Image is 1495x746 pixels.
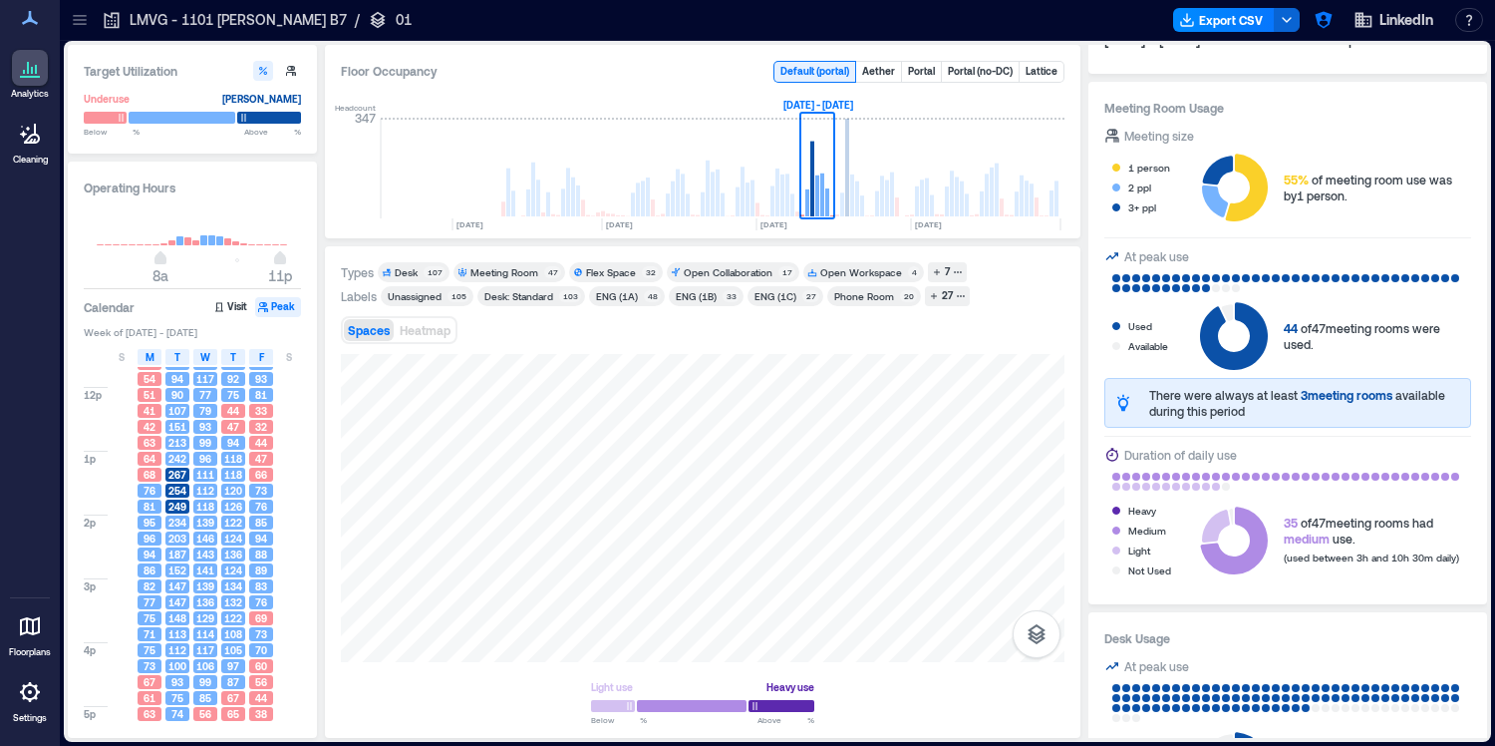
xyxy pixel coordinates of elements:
[168,452,186,466] span: 242
[130,10,347,30] p: LMVG - 1101 [PERSON_NAME] B7
[1149,387,1462,419] div: There were always at least available during this period
[196,548,214,561] span: 143
[856,62,901,82] button: Aether
[224,532,242,546] span: 124
[255,579,267,593] span: 83
[144,627,155,641] span: 71
[168,595,186,609] span: 147
[196,643,214,657] span: 117
[5,110,55,172] a: Cleaning
[144,468,155,482] span: 68
[1128,178,1151,197] div: 2 ppl
[424,266,446,278] div: 107
[199,691,211,705] span: 85
[224,468,242,482] span: 118
[1020,62,1063,82] button: Lattice
[196,627,214,641] span: 114
[230,349,236,365] span: T
[199,452,211,466] span: 96
[1128,197,1156,217] div: 3+ ppl
[676,289,717,303] div: ENG (1B)
[400,323,450,337] span: Heatmap
[642,266,659,278] div: 32
[144,611,155,625] span: 75
[144,436,155,450] span: 63
[199,388,211,402] span: 77
[255,595,267,609] span: 76
[1128,336,1168,356] div: Available
[144,404,155,418] span: 41
[591,677,633,697] div: Light use
[255,388,267,402] span: 81
[6,668,54,730] a: Settings
[168,611,186,625] span: 148
[84,643,96,657] span: 4p
[171,675,183,689] span: 93
[344,319,394,341] button: Spaces
[448,290,469,302] div: 105
[196,500,214,514] span: 118
[778,266,795,278] div: 17
[144,563,155,577] span: 86
[760,219,787,229] text: [DATE]
[348,323,390,337] span: Spaces
[152,267,168,284] span: 8a
[224,643,242,657] span: 105
[355,10,360,30] p: /
[255,707,267,721] span: 38
[255,452,267,466] span: 47
[144,643,155,657] span: 75
[224,500,242,514] span: 126
[766,677,814,697] div: Heavy use
[1124,126,1194,146] div: Meeting size
[227,707,239,721] span: 65
[255,627,267,641] span: 73
[144,691,155,705] span: 61
[1284,552,1459,563] span: (used between 3h and 10h 30m daily)
[1379,10,1433,30] span: LinkedIn
[227,420,239,434] span: 47
[168,420,186,434] span: 151
[255,420,267,434] span: 32
[456,219,483,229] text: [DATE]
[255,436,267,450] span: 44
[1284,516,1298,530] span: 35
[196,468,214,482] span: 111
[146,349,154,365] span: M
[939,287,956,305] div: 27
[5,44,55,106] a: Analytics
[244,126,301,138] span: Above %
[84,297,135,317] h3: Calendar
[774,62,855,82] button: Default (portal)
[144,707,155,721] span: 63
[259,349,264,365] span: F
[144,659,155,673] span: 73
[199,436,211,450] span: 99
[227,436,239,450] span: 94
[1128,560,1171,580] div: Not Used
[255,532,267,546] span: 94
[255,468,267,482] span: 66
[341,288,377,304] div: Labels
[199,420,211,434] span: 93
[196,611,214,625] span: 129
[224,595,242,609] span: 132
[168,579,186,593] span: 147
[1284,172,1471,203] div: of meeting room use was by 1 person .
[144,484,155,498] span: 76
[255,516,267,530] span: 85
[84,707,96,721] span: 5p
[171,707,183,721] span: 74
[802,290,819,302] div: 27
[268,267,292,284] span: 11p
[834,289,894,303] div: Phone Room
[255,563,267,577] span: 89
[255,297,301,317] button: Peak
[171,372,183,386] span: 94
[144,595,155,609] span: 77
[1347,4,1439,36] button: LinkedIn
[591,714,647,726] span: Below %
[396,319,454,341] button: Heatmap
[196,532,214,546] span: 146
[144,452,155,466] span: 64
